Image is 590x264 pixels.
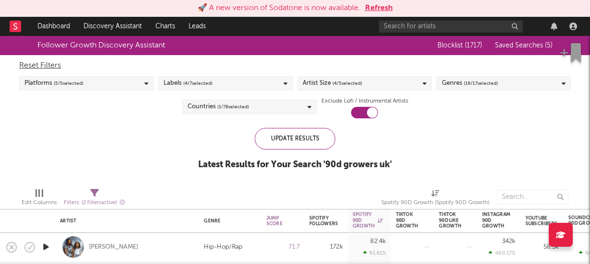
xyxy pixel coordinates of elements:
[64,197,125,209] div: Filters
[255,128,335,149] div: Update Results
[321,95,408,107] label: Exclude Lofi / Instrumental Artists
[437,42,482,49] span: Blocklist
[545,42,553,49] span: ( 5 )
[525,215,557,227] div: YouTube Subscribers
[496,190,568,204] input: Search...
[54,78,83,89] span: ( 5 / 5 selected)
[465,42,482,49] span: ( 1717 )
[198,159,392,171] div: Latest Results for Your Search ' 90d growers uk '
[183,78,212,89] span: ( 4 / 7 selected)
[525,241,559,253] div: 58.3k
[37,40,165,51] div: Follower Growth Discovery Assistant
[396,212,418,229] div: Tiktok 90D Growth
[365,2,393,14] button: Refresh
[442,78,498,89] div: Genres
[363,250,386,256] div: 91.61 %
[31,17,77,36] a: Dashboard
[204,241,243,253] div: Hip-Hop/Rap
[266,215,285,227] div: Jump Score
[492,42,553,49] button: Saved Searches (5)
[309,215,338,227] div: Spotify Followers
[217,101,249,113] span: ( 1 / 78 selected)
[332,78,362,89] span: ( 4 / 5 selected)
[381,197,489,208] div: Spotify 90D Growth (Spotify 90D Growth)
[188,101,249,113] div: Countries
[164,78,212,89] div: Labels
[22,185,57,213] div: Edit Columns
[303,78,362,89] div: Artist Size
[64,185,125,213] div: Filters(2 filters active)
[19,60,571,71] div: Reset Filters
[22,197,57,208] div: Edit Columns
[82,200,117,206] span: ( 2 filters active)
[266,241,300,253] div: 71.7
[381,185,489,213] div: Spotify 90D Growth (Spotify 90D Growth)
[370,238,386,244] div: 82.4k
[204,218,252,224] div: Genre
[353,212,383,229] div: Spotify 90D Growth
[495,42,553,49] span: Saved Searches
[149,17,182,36] a: Charts
[489,250,516,256] div: 480.17 %
[464,78,498,89] span: ( 16 / 17 selected)
[379,21,523,33] input: Search for artists
[309,241,343,253] div: 172k
[77,17,149,36] a: Discovery Assistant
[482,212,510,229] div: Instagram 90D Growth
[24,78,83,89] div: Platforms
[502,238,516,244] div: 342k
[198,2,360,14] div: 🚀 A new version of Sodatone is now available.
[60,218,189,224] div: Artist
[182,17,212,36] a: Leads
[89,243,138,252] a: [PERSON_NAME]
[439,212,461,229] div: Tiktok 90D Like Growth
